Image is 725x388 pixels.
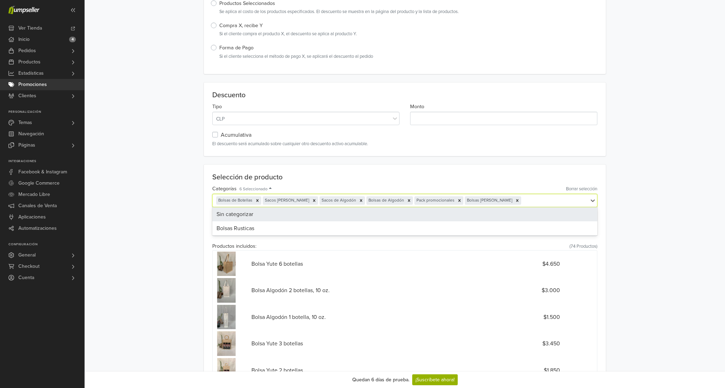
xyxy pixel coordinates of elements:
[212,207,597,221] div: Sin categorizar
[18,128,44,140] span: Navegación
[18,117,32,128] span: Temas
[18,34,30,45] span: Inicio
[214,330,241,357] img: Bolsa Yute 3 botellas
[513,196,521,205] div: Remove Bolsas de Yute
[214,251,241,277] img: Bolsa Yute 6 botellas
[352,376,409,383] div: Quedan 6 días de prueba.
[18,166,67,178] span: Facebook & Instagram
[212,185,272,193] label: Categorías
[212,173,597,181] p: Selección de producto
[212,221,597,235] div: Bolsas Rusticas
[212,141,597,147] small: El descuento será acumulado sobre cualquier otro descuento activo acumulable.
[246,286,438,295] div: Bolsa Algodón 2 botellas, 10 oz.
[18,56,41,68] span: Productos
[246,313,438,321] div: Bolsa Algodón 1 botella, 10 oz.
[18,200,57,211] span: Canales de Venta
[18,211,46,223] span: Aplicaciones
[219,31,597,37] small: Si el cliente compra el producto X, el descuento se aplica al producto Y.
[566,186,597,192] span: Borrar selección
[214,304,241,331] img: Bolsa Algodón 1 botella, 10 oz.
[8,242,84,247] p: Configuración
[214,357,241,384] img: Bolsa Yute 2 botellas
[263,196,310,205] div: Sacos [PERSON_NAME]
[219,44,254,52] label: Forma de Pago
[216,115,387,123] div: CLP
[219,22,263,30] label: Compra X, recibe Y
[438,260,565,268] div: $4.650
[414,196,456,205] div: Pack promocionales
[18,178,60,189] span: Google Commerce
[410,103,424,111] label: Monto
[569,244,597,249] p: ( 74 Productos )
[219,8,597,15] small: Se aplica al costo de los productos especificados. El descuento se muestra en la página del produ...
[319,196,357,205] div: Sacos de Algodón
[366,196,405,205] div: Bolsas de Algodón
[18,250,36,261] span: General
[438,339,565,348] div: $3.450
[18,45,36,56] span: Pedidos
[254,196,261,205] div: Remove Bolsas de Botellas
[214,277,241,304] img: Bolsa Algodón 2 botellas, 10 oz.
[357,196,365,205] div: Remove Sacos de Algodón
[18,189,50,200] span: Mercado Libre
[221,131,251,139] label: Acumulativa
[438,286,565,295] div: $3.000
[405,196,413,205] div: Remove Bolsas de Algodón
[18,68,44,79] span: Estadísticas
[412,374,458,385] a: ¡Suscríbete ahora!
[18,79,47,90] span: Promociones
[219,53,597,60] small: Si el cliente selecciona el método de pago X, se aplicará el descuento al pedido
[212,103,222,111] label: Tipo
[438,313,565,321] div: $1.500
[18,90,36,101] span: Clientes
[246,339,438,348] div: Bolsa Yute 3 botellas
[246,260,438,268] div: Bolsa Yute 6 botellas
[69,37,76,42] span: 4
[212,91,597,99] p: Descuento
[18,223,57,234] span: Automatizaciones
[18,140,35,151] span: Páginas
[212,243,256,249] p: Productos incluidos:
[8,159,84,164] p: Integraciones
[239,186,272,191] span: 6 Seleccionado
[438,366,565,375] div: $1.850
[246,366,438,375] div: Bolsa Yute 2 botellas
[18,23,42,34] span: Ver Tienda
[465,196,513,205] div: Bolsas [PERSON_NAME]
[456,196,463,205] div: Remove Pack promocionales
[18,272,34,283] span: Cuenta
[216,196,254,205] div: Bolsas de Botellas
[18,261,39,272] span: Checkout
[310,196,318,205] div: Remove Sacos de Yute
[8,110,84,114] p: Personalización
